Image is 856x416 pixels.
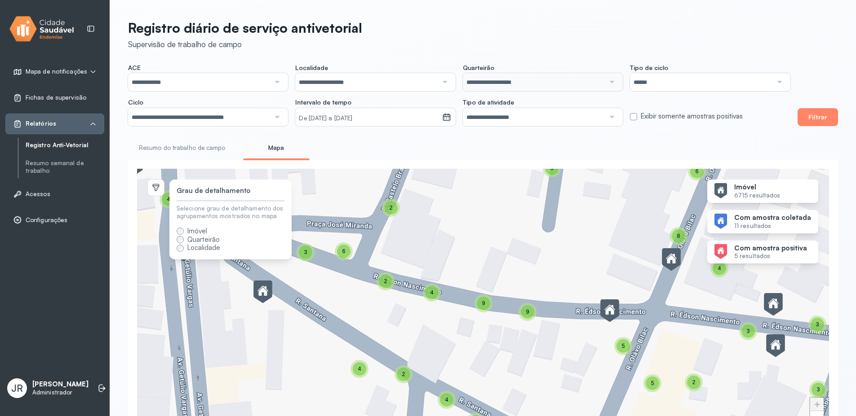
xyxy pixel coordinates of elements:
div: Selecione grau de detalhamento dos agrupamentos mostrados no mapa [177,205,284,220]
span: 2 [692,379,696,385]
span: 9 [526,309,529,315]
img: Marker [764,293,783,316]
span: 2 [384,278,387,285]
div: 2 [685,373,703,391]
span: 4 [430,289,434,296]
div: 3 [297,243,315,261]
small: 11 resultados [734,222,811,230]
span: + [814,398,820,410]
div: 4 [710,259,728,277]
span: 4 [358,366,361,372]
div: Grau de detalhamento [177,187,250,195]
p: Registro diário de serviço antivetorial [128,20,362,36]
span: 8 [677,233,680,239]
span: Tipo de atividade [463,98,514,106]
span: Configurações [26,216,67,224]
a: Resumo do trabalho de campo [128,140,236,155]
span: ACE [128,64,141,72]
div: 6 [688,162,706,180]
span: 5 [651,380,654,386]
label: Exibir somente amostras positivas [641,112,743,121]
img: logo.svg [9,14,74,44]
span: Intervalo de tempo [295,98,351,106]
strong: Com amostra coletada [734,214,811,222]
strong: Imóvel [734,183,781,192]
img: Imagem [714,183,727,198]
span: 3 [747,328,750,334]
img: Marker [662,248,681,271]
div: 9 [475,294,492,312]
span: JR [11,382,23,394]
a: Registro Anti-Vetorial [26,141,104,149]
strong: Com amostra positiva [734,244,807,253]
span: Acessos [26,190,50,198]
div: 3 [739,322,757,340]
div: 6 [335,242,353,260]
span: Quarteirão [187,235,220,244]
div: 8 [670,227,687,245]
a: Resumo semanal de trabalho [26,158,104,176]
img: Marker [766,334,785,358]
a: Acessos [13,189,97,198]
span: Localidade [187,243,220,252]
div: 3 [809,381,827,398]
a: Fichas de supervisão [13,93,97,102]
a: Configurações [13,215,97,224]
div: 5 [643,374,661,392]
a: Registro Anti-Vetorial [26,140,104,151]
span: 6 [696,168,699,175]
span: Quarteirão [463,64,494,72]
span: 2 [390,205,393,211]
span: 2 [402,371,405,377]
button: Filtrar [798,108,838,126]
span: 3 [817,386,820,393]
div: 5 [614,337,632,355]
span: 3 [304,249,307,255]
span: Ciclo [128,98,143,106]
a: Zoom in [810,398,824,411]
span: 9 [482,300,485,307]
span: 6 [342,248,346,254]
span: Relatórios [26,120,56,127]
span: 4 [445,397,448,403]
small: 6715 resultados [734,192,781,199]
div: 3 [808,315,826,333]
div: 4 [350,360,368,378]
p: Administrador [32,389,89,396]
div: 9 [519,303,537,321]
img: Imagem [714,244,727,259]
div: 4 [423,284,441,302]
small: De [DATE] a [DATE] [299,114,438,123]
span: Tipo de ciclo [630,64,668,72]
span: 4 [718,265,721,271]
img: Marker [253,280,272,304]
div: 2 [377,272,395,290]
span: 3 [816,321,819,328]
div: 2 [382,199,400,217]
div: 4 [438,391,456,409]
p: [PERSON_NAME] [32,380,89,389]
img: Imagem [714,214,727,229]
small: 5 resultados [734,252,807,260]
span: 5 [622,343,625,349]
span: Fichas de supervisão [26,94,86,101]
div: Supervisão de trabalho de campo [128,39,362,49]
span: Localidade [295,64,328,72]
a: Mapa [243,140,310,155]
span: Imóvel [187,227,207,235]
img: Marker [600,299,619,323]
div: 2 [395,365,412,383]
a: Resumo semanal de trabalho [26,159,104,175]
span: Mapa de notificações [26,68,87,75]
